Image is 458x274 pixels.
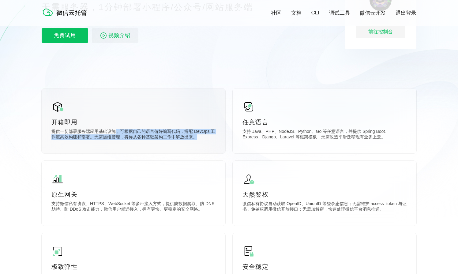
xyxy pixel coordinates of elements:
[51,129,216,141] p: 提供一切部署服务端应用基础设施，可根据自己的语言偏好编写代码，搭配 DevOps 工作流高效构建和部署。无需运维管理，将你从各种基础架构工作中解放出来。
[242,190,407,199] p: 天然鉴权
[51,201,216,213] p: 支持微信私有协议、HTTPS、WebSocket 等多种接入方式，提供防数据爬取、防 DNS 劫持、防 DDoS 攻击能力，微信用户就近接入，拥有更快、更稳定的安全网络。
[51,118,216,126] p: 开箱即用
[242,129,407,141] p: 支持 Java、PHP、NodeJS、Python、Go 等任意语言，并提供 Spring Boot、Express、Django、Laravel 等框架模板，无需改造平滑迁移现有业务上云。
[42,6,91,18] img: 微信云托管
[291,9,302,17] a: 文档
[271,9,281,17] a: 社区
[242,262,407,271] p: 安全稳定
[360,9,386,17] a: 微信云开发
[51,190,216,199] p: 原生网关
[396,9,416,17] a: 退出登录
[311,10,319,16] a: CLI
[242,118,407,126] p: 任意语言
[329,9,350,17] a: 调试工具
[356,26,405,38] div: 前往控制台
[108,28,130,43] span: 视频介绍
[242,201,407,213] p: 微信私有协议自动获取 OpenID、UnionID 等登录态信息；无需维护 access_token 与证书，免鉴权调用微信开放接口；无需加解密，快速处理微信平台消息推送。
[42,28,88,43] p: 免费试用
[42,14,91,19] a: 微信云托管
[100,32,107,39] img: video_play.svg
[51,262,216,271] p: 极致弹性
